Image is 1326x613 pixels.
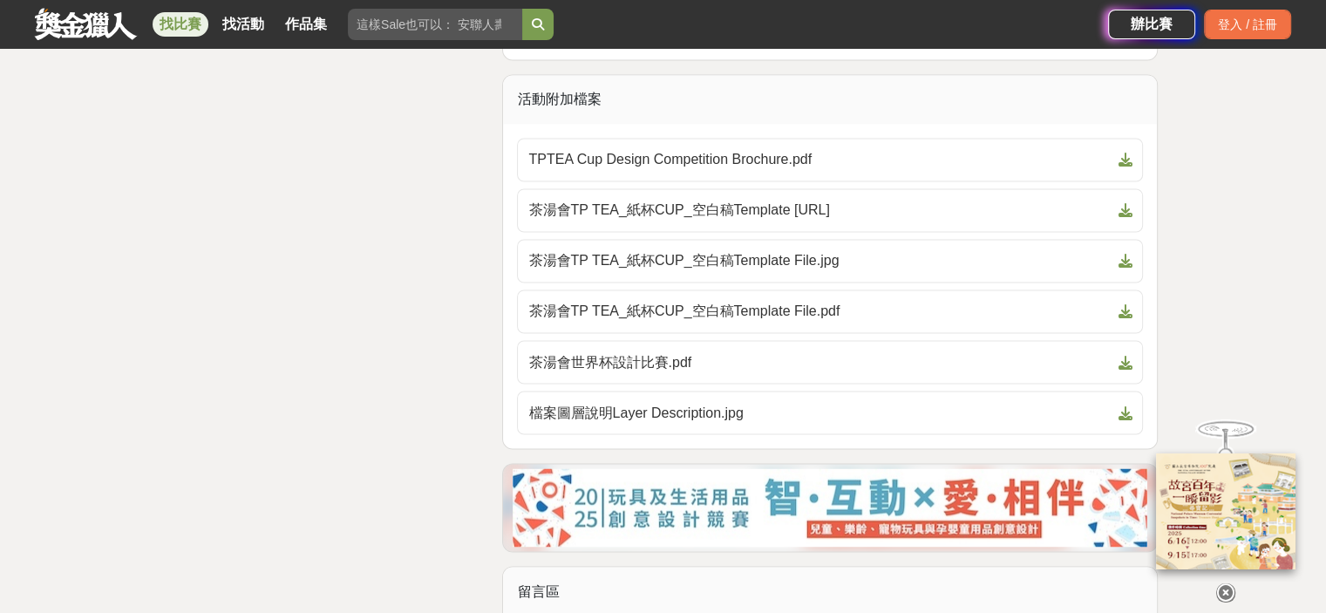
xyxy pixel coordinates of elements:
span: 檔案圖層說明Layer Description.jpg [528,402,1111,423]
a: 辦比賽 [1108,10,1195,39]
a: 找活動 [215,12,271,37]
a: 茶湯會TP TEA_紙杯CUP_空白稿Template File.pdf [517,289,1143,333]
input: 這樣Sale也可以： 安聯人壽創意銷售法募集 [348,9,522,40]
a: 作品集 [278,12,334,37]
img: 968ab78a-c8e5-4181-8f9d-94c24feca916.png [1156,453,1295,569]
span: 茶湯會TP TEA_紙杯CUP_空白稿Template File.pdf [528,301,1111,322]
span: 茶湯會世界杯設計比賽.pdf [528,351,1111,372]
a: 茶湯會TP TEA_紙杯CUP_空白稿Template File.jpg [517,239,1143,283]
a: 茶湯會世界杯設計比賽.pdf [517,340,1143,384]
a: 找比賽 [153,12,208,37]
a: TPTEA Cup Design Competition Brochure.pdf [517,138,1143,181]
a: 茶湯會TP TEA_紙杯CUP_空白稿Template [URL] [517,188,1143,232]
a: 檔案圖層說明Layer Description.jpg [517,391,1143,434]
img: d4b53da7-80d9-4dd2-ac75-b85943ec9b32.jpg [513,468,1147,547]
span: TPTEA Cup Design Competition Brochure.pdf [528,149,1111,170]
span: 茶湯會TP TEA_紙杯CUP_空白稿Template File.jpg [528,250,1111,271]
span: 茶湯會TP TEA_紙杯CUP_空白稿Template [URL] [528,200,1111,221]
div: 活動附加檔案 [503,75,1157,124]
div: 登入 / 註冊 [1204,10,1291,39]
